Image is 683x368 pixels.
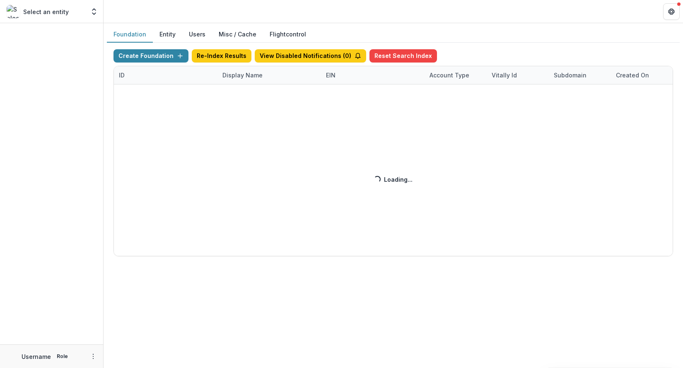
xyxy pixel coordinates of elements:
a: Flightcontrol [270,30,306,38]
button: Users [182,26,212,43]
p: Select an entity [23,7,69,16]
p: Username [22,352,51,361]
p: Role [54,353,70,360]
button: Foundation [107,26,153,43]
button: More [88,351,98,361]
button: Get Help [663,3,680,20]
button: Open entity switcher [88,3,100,20]
img: Select an entity [7,5,20,18]
button: Misc / Cache [212,26,263,43]
button: Entity [153,26,182,43]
